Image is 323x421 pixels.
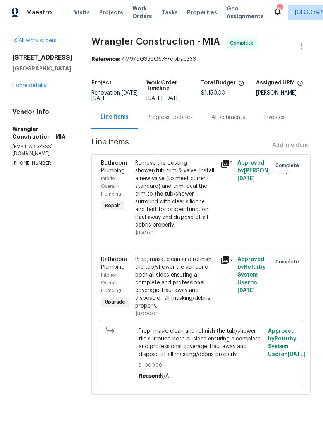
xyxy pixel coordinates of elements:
span: Bathroom Plumbing [101,160,127,174]
span: Maestro [26,9,52,16]
span: Prep, mask, clean and refinish the tub/shower tile surround both all sides ensuring a complete an... [139,327,264,358]
div: [PERSON_NAME] [256,90,311,96]
span: [DATE] [146,96,163,101]
div: Progress Updates [147,113,193,121]
span: $1,150.00 [201,90,225,96]
h5: Assigned HPM [256,80,295,86]
h5: Wrangler Construction - MIA [12,125,73,141]
span: Reason: [139,373,160,379]
span: Complete [275,258,302,266]
span: [DATE] [165,96,181,101]
span: Repair [102,202,123,210]
div: Prep, mask, clean and refinish the tub/shower tile surround both all sides ensuring a complete an... [135,256,216,310]
span: Wrangler Construction - MIA [91,37,220,46]
div: 6 [277,5,282,12]
span: [DATE] [91,96,108,101]
h5: [GEOGRAPHIC_DATA] [12,65,73,72]
span: $1,000.00 [135,311,159,316]
span: Interior Overall - Plumbing [101,273,121,293]
span: Interior Overall - Plumbing [101,176,121,196]
p: [PHONE_NUMBER] [12,160,73,167]
div: 3 [220,159,233,168]
h5: Work Order Timeline [146,80,201,91]
span: Complete [230,39,257,47]
span: Upgrade [102,298,128,306]
h5: Total Budget [201,80,236,86]
span: Work Orders [132,5,152,20]
div: Line Items [101,113,129,121]
h5: Project [91,80,112,86]
span: - [146,96,181,101]
span: $150.00 [135,230,154,235]
div: 4M9K6GS35Q6X-7dbbae333 [91,55,311,63]
div: 7 [220,256,233,265]
span: Approved by [PERSON_NAME] on [237,160,295,181]
span: Geo Assignments [227,5,264,20]
div: Remove the existing shower/tub trim & valve. Install a new valve (to meet current standard) and t... [135,159,216,229]
div: Attachments [211,113,245,121]
span: [DATE] [122,90,138,96]
span: The hpm assigned to this work order. [297,80,303,90]
span: Complete [275,162,302,169]
span: Projects [99,9,123,16]
a: Home details [12,83,46,88]
h2: [STREET_ADDRESS] [12,54,73,62]
span: The total cost of line items that have been proposed by Opendoor. This sum includes line items th... [238,80,244,90]
span: - [91,90,140,101]
span: [DATE] [288,352,305,357]
span: Approved by Refurby System User on [237,257,266,293]
span: [DATE] [237,288,255,293]
span: Line Items [91,138,269,153]
span: $1,000.00 [139,361,264,369]
span: Tasks [161,10,178,15]
a: All work orders [12,38,57,43]
span: Approved by Refurby System User on [268,328,305,357]
h4: Vendor Info [12,108,73,116]
b: Reference: [91,57,120,62]
span: N/A [160,373,169,379]
span: Bathroom Plumbing [101,257,127,270]
span: Renovation [91,90,140,101]
div: Invoices [264,113,285,121]
span: Visits [74,9,90,16]
p: [EMAIL_ADDRESS][DOMAIN_NAME] [12,144,73,157]
span: Properties [187,9,217,16]
span: [DATE] [237,176,255,181]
